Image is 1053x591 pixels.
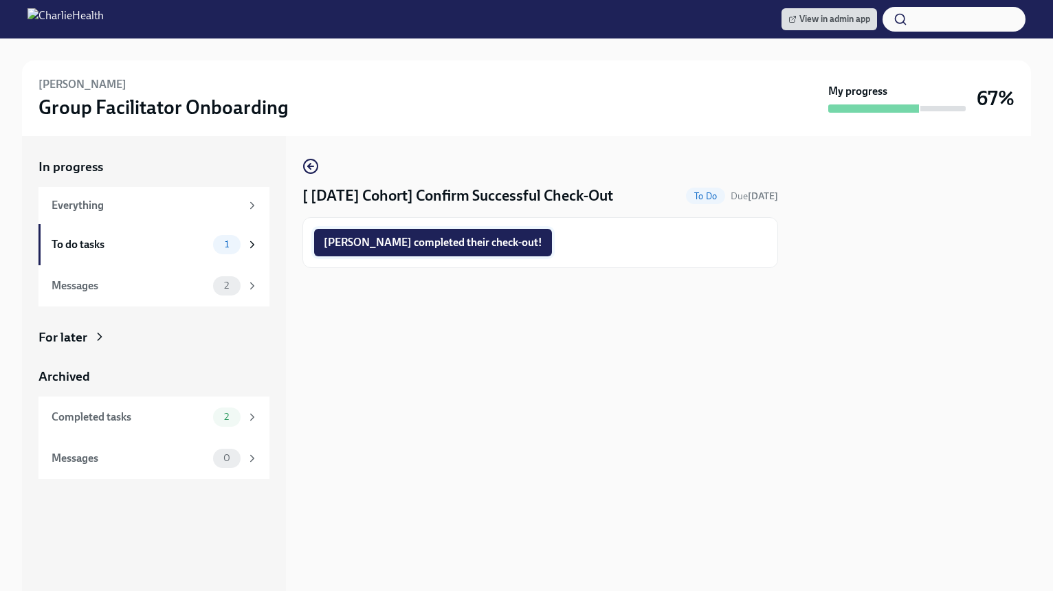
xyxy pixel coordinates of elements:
[314,229,552,256] button: [PERSON_NAME] completed their check-out!
[782,8,877,30] a: View in admin app
[38,368,269,386] a: Archived
[52,198,241,213] div: Everything
[38,95,289,120] h3: Group Facilitator Onboarding
[52,451,208,466] div: Messages
[52,237,208,252] div: To do tasks
[977,86,1015,111] h3: 67%
[38,397,269,438] a: Completed tasks2
[38,77,126,92] h6: [PERSON_NAME]
[38,224,269,265] a: To do tasks1
[38,328,269,346] a: For later
[217,239,237,249] span: 1
[731,190,778,203] span: August 30th, 2025 10:00
[215,453,239,463] span: 0
[788,12,870,26] span: View in admin app
[27,8,104,30] img: CharlieHealth
[686,191,725,201] span: To Do
[216,280,237,291] span: 2
[302,186,613,206] h4: [ [DATE] Cohort] Confirm Successful Check-Out
[216,412,237,422] span: 2
[52,410,208,425] div: Completed tasks
[38,187,269,224] a: Everything
[52,278,208,293] div: Messages
[748,190,778,202] strong: [DATE]
[731,190,778,202] span: Due
[38,438,269,479] a: Messages0
[38,328,87,346] div: For later
[38,158,269,176] a: In progress
[38,265,269,306] a: Messages2
[324,236,542,249] span: [PERSON_NAME] completed their check-out!
[828,84,887,99] strong: My progress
